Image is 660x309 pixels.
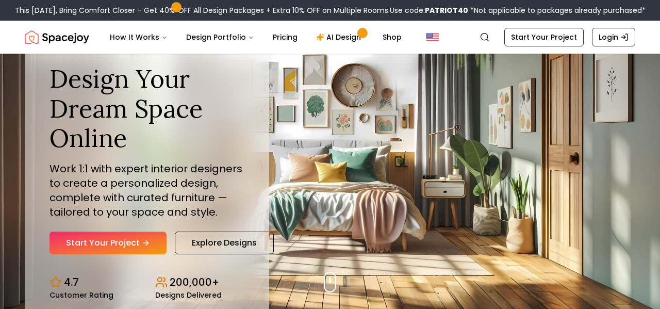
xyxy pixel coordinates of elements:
[49,267,244,299] div: Design stats
[175,232,274,254] a: Explore Designs
[468,5,646,15] span: *Not applicable to packages already purchased*
[426,31,439,43] img: United States
[592,28,635,46] a: Login
[102,27,410,47] nav: Main
[504,28,584,46] a: Start Your Project
[102,27,176,47] button: How It Works
[178,27,262,47] button: Design Portfolio
[15,5,646,15] div: This [DATE], Bring Comfort Closer – Get 40% OFF All Design Packages + Extra 10% OFF on Multiple R...
[49,64,244,153] h1: Design Your Dream Space Online
[49,232,167,254] a: Start Your Project
[64,275,79,289] p: 4.7
[170,275,219,289] p: 200,000+
[308,27,372,47] a: AI Design
[25,21,635,54] nav: Global
[49,161,244,219] p: Work 1:1 with expert interior designers to create a personalized design, complete with curated fu...
[25,27,89,47] a: Spacejoy
[265,27,306,47] a: Pricing
[25,27,89,47] img: Spacejoy Logo
[155,291,222,299] small: Designs Delivered
[425,5,468,15] b: PATRIOT40
[49,291,113,299] small: Customer Rating
[374,27,410,47] a: Shop
[390,5,468,15] span: Use code:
